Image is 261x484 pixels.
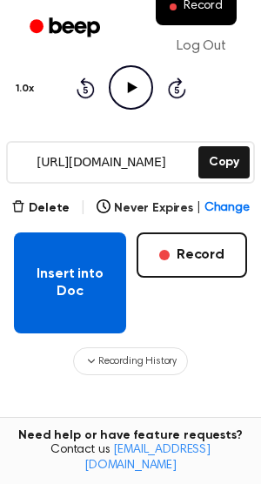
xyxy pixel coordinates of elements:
[14,232,126,333] button: Insert into Doc
[14,74,40,104] button: 1.0x
[197,199,201,218] span: |
[159,25,244,67] a: Log Out
[98,353,177,369] span: Recording History
[17,11,116,45] a: Beep
[11,199,70,218] button: Delete
[73,347,188,375] button: Recording History
[10,443,251,474] span: Contact us
[204,199,250,218] span: Change
[80,198,86,218] span: |
[97,199,250,218] button: Never Expires|Change
[198,146,250,178] button: Copy
[84,444,211,472] a: [EMAIL_ADDRESS][DOMAIN_NAME]
[137,232,247,278] button: Record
